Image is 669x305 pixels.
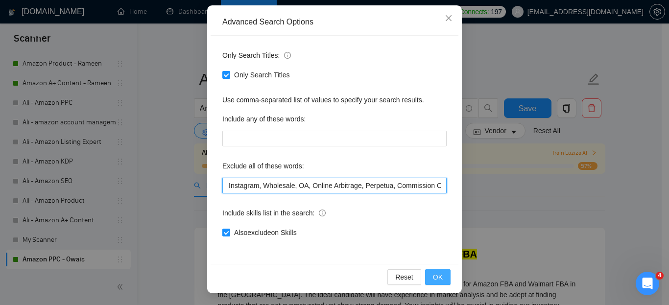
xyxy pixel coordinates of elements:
[222,17,447,27] div: Advanced Search Options
[284,52,291,59] span: info-circle
[222,208,326,218] span: Include skills list in the search:
[445,14,453,22] span: close
[230,227,301,238] span: Also exclude on Skills
[435,5,462,32] button: Close
[222,94,447,105] div: Use comma-separated list of values to specify your search results.
[230,70,294,80] span: Only Search Titles
[222,50,291,61] span: Only Search Titles:
[222,158,304,174] label: Exclude all of these words:
[433,272,443,282] span: OK
[222,111,306,127] label: Include any of these words:
[395,272,413,282] span: Reset
[425,269,451,285] button: OK
[636,272,659,295] iframe: Intercom live chat
[319,210,326,216] span: info-circle
[387,269,421,285] button: Reset
[656,272,664,280] span: 4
